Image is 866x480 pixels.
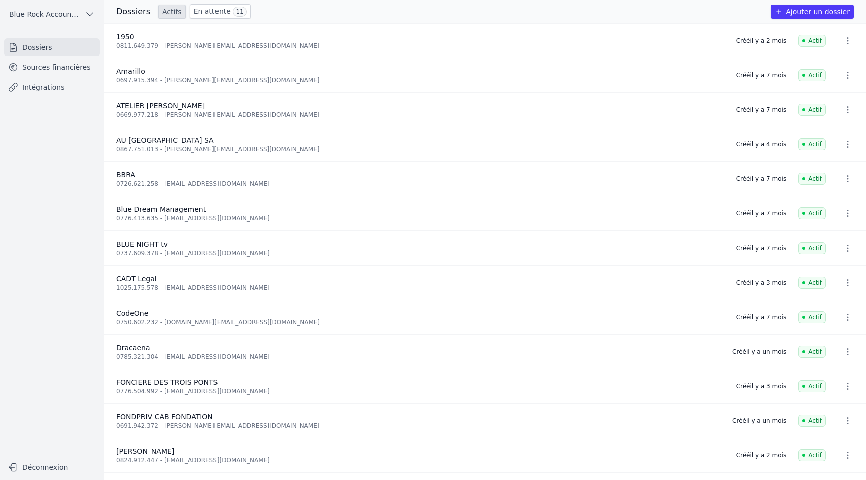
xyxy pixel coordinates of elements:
button: Blue Rock Accounting [4,6,100,22]
span: FONCIERE DES TROIS PONTS [116,378,218,386]
span: Actif [798,35,826,47]
div: Créé il y a 7 mois [736,175,786,183]
div: 0691.942.372 - [PERSON_NAME][EMAIL_ADDRESS][DOMAIN_NAME] [116,422,720,430]
span: Actif [798,380,826,392]
span: Actif [798,138,826,150]
span: Actif [798,415,826,427]
span: Actif [798,207,826,219]
span: FONDPRIV CAB FONDATION [116,413,213,421]
div: Créé il y a un mois [732,417,786,425]
div: Créé il y a 4 mois [736,140,786,148]
span: Actif [798,104,826,116]
h3: Dossiers [116,6,150,18]
a: En attente 11 [190,4,251,19]
a: Dossiers [4,38,100,56]
span: Blue Dream Management [116,205,206,213]
div: 0785.321.304 - [EMAIL_ADDRESS][DOMAIN_NAME] [116,353,720,361]
span: Actif [798,311,826,323]
div: 0737.609.378 - [EMAIL_ADDRESS][DOMAIN_NAME] [116,249,724,257]
span: Blue Rock Accounting [9,9,81,19]
a: Sources financières [4,58,100,76]
div: 0824.912.447 - [EMAIL_ADDRESS][DOMAIN_NAME] [116,456,724,464]
div: Créé il y a 7 mois [736,244,786,252]
span: 1950 [116,33,134,41]
span: 11 [233,7,246,17]
button: Déconnexion [4,459,100,475]
div: Créé il y a 2 mois [736,37,786,45]
div: 0776.504.992 - [EMAIL_ADDRESS][DOMAIN_NAME] [116,387,724,395]
div: Créé il y a 2 mois [736,451,786,459]
span: Dracaena [116,344,150,352]
div: 0726.621.258 - [EMAIL_ADDRESS][DOMAIN_NAME] [116,180,724,188]
div: Créé il y a 3 mois [736,279,786,287]
span: CodeOne [116,309,148,317]
span: BBRA [116,171,135,179]
a: Intégrations [4,78,100,96]
span: AU [GEOGRAPHIC_DATA] SA [116,136,214,144]
div: 1025.175.578 - [EMAIL_ADDRESS][DOMAIN_NAME] [116,284,724,292]
div: Créé il y a un mois [732,348,786,356]
div: 0697.915.394 - [PERSON_NAME][EMAIL_ADDRESS][DOMAIN_NAME] [116,76,724,84]
div: 0750.602.232 - [DOMAIN_NAME][EMAIL_ADDRESS][DOMAIN_NAME] [116,318,724,326]
div: Créé il y a 3 mois [736,382,786,390]
span: BLUE NIGHT tv [116,240,168,248]
div: Créé il y a 7 mois [736,71,786,79]
div: 0811.649.379 - [PERSON_NAME][EMAIL_ADDRESS][DOMAIN_NAME] [116,42,724,50]
div: 0669.977.218 - [PERSON_NAME][EMAIL_ADDRESS][DOMAIN_NAME] [116,111,724,119]
span: CADT Legal [116,275,157,283]
span: Actif [798,449,826,461]
button: Ajouter un dossier [771,5,854,19]
a: Actifs [158,5,186,19]
span: Actif [798,69,826,81]
span: Actif [798,173,826,185]
div: Créé il y a 7 mois [736,313,786,321]
div: Créé il y a 7 mois [736,106,786,114]
span: ATELIER [PERSON_NAME] [116,102,205,110]
div: Créé il y a 7 mois [736,209,786,217]
span: Amarillo [116,67,145,75]
span: [PERSON_NAME] [116,447,174,455]
span: Actif [798,242,826,254]
span: Actif [798,346,826,358]
div: 0776.413.635 - [EMAIL_ADDRESS][DOMAIN_NAME] [116,214,724,222]
span: Actif [798,277,826,289]
div: 0867.751.013 - [PERSON_NAME][EMAIL_ADDRESS][DOMAIN_NAME] [116,145,724,153]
